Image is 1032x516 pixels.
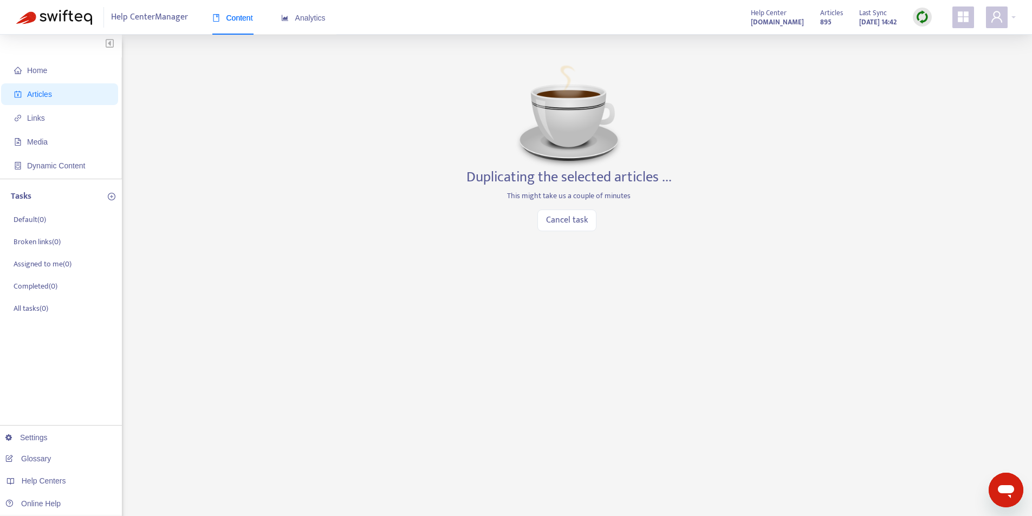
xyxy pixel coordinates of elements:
img: sync.dc5367851b00ba804db3.png [916,10,929,24]
span: Help Center Manager [111,7,188,28]
button: Cancel task [537,210,596,231]
p: Broken links ( 0 ) [14,236,61,247]
span: Media [27,138,48,146]
span: Articles [820,7,843,19]
span: link [14,114,22,122]
iframe: Button to launch messaging window [989,473,1023,507]
span: file-image [14,138,22,146]
a: [DOMAIN_NAME] [751,16,804,28]
h3: Duplicating the selected articles ... [466,169,672,186]
strong: [DATE] 14:42 [859,16,897,28]
span: Content [212,14,253,22]
p: Tasks [11,190,31,203]
span: account-book [14,90,22,98]
a: Glossary [5,454,51,463]
span: plus-circle [108,193,115,200]
span: home [14,67,22,74]
img: Coffee image [515,61,623,169]
span: container [14,162,22,169]
span: area-chart [281,14,289,22]
img: Swifteq [16,10,92,25]
span: Home [27,66,47,75]
a: Online Help [5,499,61,508]
span: Articles [27,90,52,99]
span: Help Centers [22,476,66,485]
span: appstore [957,10,970,23]
a: Settings [5,433,48,442]
strong: 895 [820,16,832,28]
span: book [212,14,220,22]
span: Analytics [281,14,326,22]
span: Help Center [751,7,787,19]
p: All tasks ( 0 ) [14,303,48,314]
span: Dynamic Content [27,161,85,170]
span: user [990,10,1003,23]
p: This might take us a couple of minutes [442,190,696,201]
span: Last Sync [859,7,887,19]
p: Completed ( 0 ) [14,280,57,292]
span: Links [27,114,45,122]
span: Cancel task [546,213,588,227]
p: Default ( 0 ) [14,214,46,225]
p: Assigned to me ( 0 ) [14,258,72,270]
